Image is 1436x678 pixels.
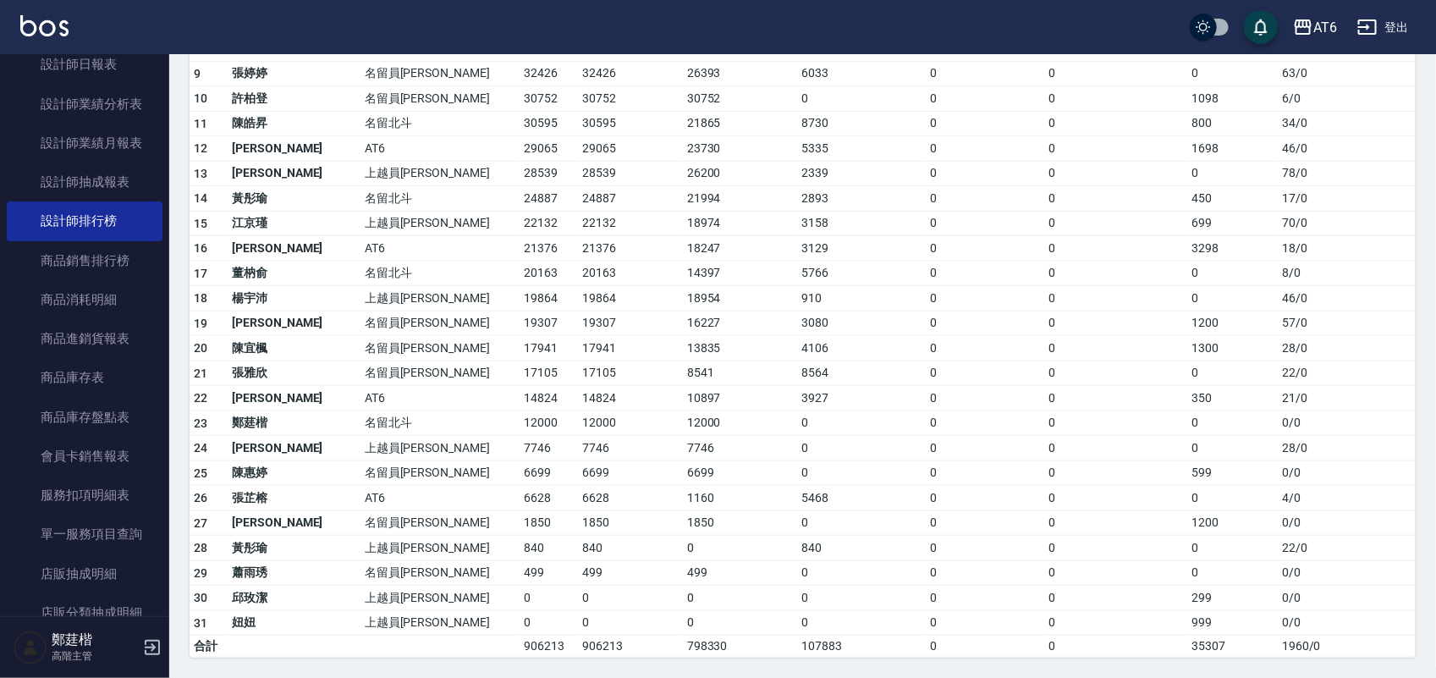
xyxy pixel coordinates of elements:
td: 名留員[PERSON_NAME] [360,460,520,486]
td: 0 [578,586,683,611]
td: 0 [1045,261,1188,286]
td: 499 [520,560,579,586]
button: 登出 [1351,12,1416,43]
td: 0 [926,361,1044,386]
td: 0 [1045,386,1188,411]
td: 1960 / 0 [1278,636,1416,658]
span: 30 [194,591,208,604]
td: 0 / 0 [1278,610,1416,636]
td: 0 [1045,61,1188,86]
td: 名留北斗 [360,111,520,136]
span: 10 [194,91,208,105]
td: 張雅欣 [228,361,360,386]
td: 陳惠婷 [228,460,360,486]
td: 24887 [520,186,579,212]
td: 張芷榕 [228,486,360,511]
td: 0 [926,460,1044,486]
td: 0 [797,86,926,112]
td: 0 [926,86,1044,112]
td: 19307 [520,311,579,336]
td: 0 [1187,436,1278,461]
td: 0 [1045,336,1188,361]
td: 28539 [578,161,683,186]
td: 上越員[PERSON_NAME] [360,610,520,636]
td: 上越員[PERSON_NAME] [360,586,520,611]
td: 8541 [683,361,797,386]
td: 0 [926,560,1044,586]
td: 1200 [1187,510,1278,536]
span: 24 [194,441,208,455]
td: 名留員[PERSON_NAME] [360,311,520,336]
a: 設計師日報表 [7,45,162,84]
td: 合計 [190,636,228,658]
td: 17 / 0 [1278,186,1416,212]
td: 上越員[PERSON_NAME] [360,536,520,561]
td: 35307 [1187,636,1278,658]
td: 0 [926,536,1044,561]
span: 17 [194,267,208,280]
td: 14824 [578,386,683,411]
td: 2893 [797,186,926,212]
td: 0 / 0 [1278,411,1416,436]
td: 18954 [683,286,797,311]
td: 450 [1187,186,1278,212]
td: 22 / 0 [1278,361,1416,386]
td: 32426 [578,61,683,86]
td: 10897 [683,386,797,411]
td: 78 / 0 [1278,161,1416,186]
td: 黃彤瑜 [228,536,360,561]
td: 7746 [520,436,579,461]
td: 0 [1187,286,1278,311]
td: 28 / 0 [1278,336,1416,361]
td: [PERSON_NAME] [228,436,360,461]
span: 19 [194,317,208,330]
td: 0 [1045,610,1188,636]
td: 30595 [578,111,683,136]
td: 0 [797,460,926,486]
td: [PERSON_NAME] [228,510,360,536]
td: 0 [683,536,797,561]
td: 3927 [797,386,926,411]
td: 8730 [797,111,926,136]
a: 商品庫存表 [7,358,162,397]
td: 18247 [683,236,797,262]
td: 70 / 0 [1278,211,1416,236]
td: 21 / 0 [1278,386,1416,411]
td: [PERSON_NAME] [228,136,360,162]
td: 18 / 0 [1278,236,1416,262]
td: 0 [926,261,1044,286]
td: 34 / 0 [1278,111,1416,136]
td: 上越員[PERSON_NAME] [360,286,520,311]
td: 0 [926,161,1044,186]
td: 0 [797,560,926,586]
a: 商品進銷貨報表 [7,319,162,358]
td: 599 [1187,460,1278,486]
td: 0 [683,586,797,611]
td: 57 / 0 [1278,311,1416,336]
td: 23730 [683,136,797,162]
td: 0 [1045,136,1188,162]
a: 店販分類抽成明細 [7,593,162,632]
td: 6699 [578,460,683,486]
td: 21994 [683,186,797,212]
td: 名留員[PERSON_NAME] [360,361,520,386]
td: 0 [926,636,1044,658]
td: [PERSON_NAME] [228,311,360,336]
td: 19307 [578,311,683,336]
span: 25 [194,466,208,480]
td: 1098 [1187,86,1278,112]
td: 0 [1045,286,1188,311]
td: 7746 [578,436,683,461]
td: 1850 [520,510,579,536]
td: 26393 [683,61,797,86]
td: 13835 [683,336,797,361]
a: 單一服務項目查詢 [7,515,162,554]
p: 高階主管 [52,648,138,664]
td: [PERSON_NAME] [228,386,360,411]
td: 999 [1187,610,1278,636]
a: 會員卡銷售報表 [7,437,162,476]
td: 0 [1187,560,1278,586]
td: 0 [1045,186,1188,212]
img: Person [14,631,47,664]
a: 設計師業績分析表 [7,85,162,124]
